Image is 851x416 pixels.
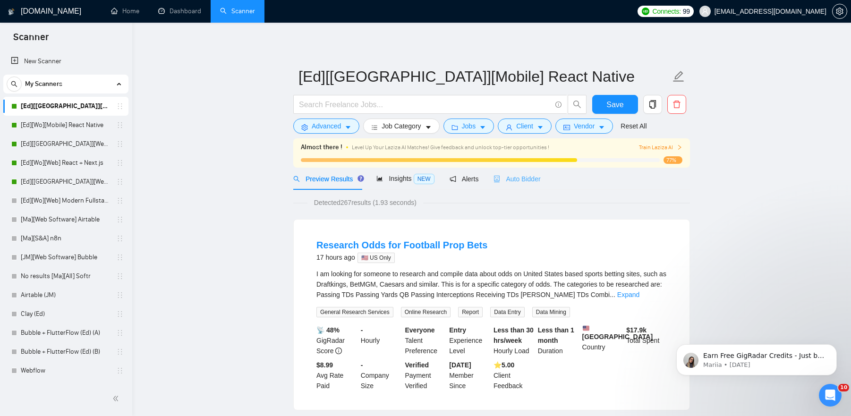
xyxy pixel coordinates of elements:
[702,8,708,15] span: user
[3,52,128,71] li: New Scanner
[450,175,479,183] span: Alerts
[21,153,111,172] a: [Ed][Wo][Web] React + Next.js
[116,367,124,374] span: holder
[449,326,466,334] b: Entry
[7,81,21,87] span: search
[116,140,124,148] span: holder
[6,30,56,50] span: Scanner
[352,144,549,151] span: Level Up Your Laziza AI Matches! Give feedback and unlock top-tier opportunities !
[382,121,421,131] span: Job Category
[563,124,570,131] span: idcard
[8,4,15,19] img: logo
[592,95,638,114] button: Save
[498,119,552,134] button: userClientcaret-down
[21,172,111,191] a: [Ed][[GEOGRAPHIC_DATA]][Web] Modern Fullstack
[494,361,514,369] b: ⭐️ 5.00
[610,291,615,298] span: ...
[568,95,587,114] button: search
[25,75,62,93] span: My Scanners
[21,135,111,153] a: [Ed][[GEOGRAPHIC_DATA]][Web] React + Next.js
[583,325,589,331] img: 🇺🇸
[462,121,476,131] span: Jobs
[316,361,333,369] b: $8.99
[668,100,686,109] span: delete
[555,119,613,134] button: idcardVendorcaret-down
[516,121,533,131] span: Client
[116,159,124,167] span: holder
[335,348,342,354] span: info-circle
[672,70,685,83] span: edit
[644,100,662,109] span: copy
[363,119,439,134] button: barsJob Categorycaret-down
[21,267,111,286] a: No results [Ma][All] Softr
[316,240,487,250] a: Research Odds for Football Prop Bets
[293,175,361,183] span: Preview Results
[832,8,847,15] a: setting
[293,119,359,134] button: settingAdvancedcaret-down
[316,307,393,317] span: General Research Services
[403,360,448,391] div: Payment Verified
[116,216,124,223] span: holder
[662,324,851,391] iframe: Intercom notifications message
[361,361,363,369] b: -
[580,325,625,356] div: Country
[492,325,536,356] div: Hourly Load
[621,121,647,131] a: Reset All
[494,175,540,183] span: Auto Bidder
[606,99,623,110] span: Save
[532,307,570,317] span: Data Mining
[405,361,429,369] b: Verified
[301,142,342,153] span: Almost there !
[639,143,682,152] button: Train Laziza AI
[112,394,122,403] span: double-left
[7,76,22,92] button: search
[21,361,111,380] a: Webflow
[626,326,647,334] b: $ 17.9k
[21,191,111,210] a: [Ed][Wo][Web] Modern Fullstack
[403,325,448,356] div: Talent Preference
[832,4,847,19] button: setting
[21,323,111,342] a: Bubble + FlutterFlow (Ed) (A)
[21,305,111,323] a: Clay (Ed)
[617,291,639,298] a: Expand
[359,325,403,356] div: Hourly
[293,176,300,182] span: search
[116,310,124,318] span: holder
[116,272,124,280] span: holder
[371,124,378,131] span: bars
[116,178,124,186] span: holder
[21,380,111,399] a: N8n (Ed)
[425,124,432,131] span: caret-down
[683,6,690,17] span: 99
[316,326,340,334] b: 📡 48%
[359,360,403,391] div: Company Size
[116,235,124,242] span: holder
[357,174,365,183] div: Tooltip anchor
[21,116,111,135] a: [Ed][Wo][Mobile] React Native
[111,7,139,15] a: homeHome
[642,8,649,15] img: upwork-logo.png
[537,124,544,131] span: caret-down
[220,7,255,15] a: searchScanner
[494,176,500,182] span: robot
[490,307,525,317] span: Data Entry
[299,99,551,110] input: Search Freelance Jobs...
[538,326,574,344] b: Less than 1 month
[21,342,111,361] a: Bubble + FlutterFlow (Ed) (B)
[21,210,111,229] a: [Ma][Web Software] Airtable
[158,7,201,15] a: dashboardDashboard
[458,307,483,317] span: Report
[574,121,595,131] span: Vendor
[443,119,494,134] button: folderJobscaret-down
[667,95,686,114] button: delete
[357,253,395,263] span: 🇺🇸 US Only
[116,254,124,261] span: holder
[316,269,667,300] div: I am looking for someone to research and compile data about odds on United States based sports be...
[536,325,580,356] div: Duration
[555,102,562,108] span: info-circle
[598,124,605,131] span: caret-down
